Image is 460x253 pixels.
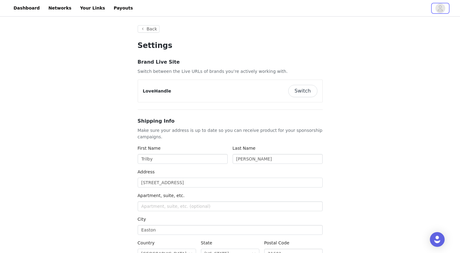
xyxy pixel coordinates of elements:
[138,146,161,151] label: First Name
[138,225,323,235] input: City
[138,117,323,125] h3: Shipping Info
[110,1,137,15] a: Payouts
[437,3,443,13] div: avatar
[143,88,171,94] p: LoveHandle
[201,240,212,245] label: State
[233,146,256,151] label: Last Name
[138,217,146,222] label: City
[138,58,323,66] h3: Brand Live Site
[138,68,323,75] p: Switch between the Live URLs of brands you’re actively working with.
[138,193,185,198] label: Apartment, suite, etc.
[138,25,160,33] button: Back
[138,240,155,245] label: Country
[45,1,75,15] a: Networks
[138,178,323,188] input: Address
[264,240,289,245] label: Postal Code
[10,1,43,15] a: Dashboard
[288,85,317,97] button: Switch
[138,40,323,51] h1: Settings
[430,232,445,247] div: Open Intercom Messenger
[138,127,323,140] p: Make sure your address is up to date so you can receive product for your sponsorship campaigns.
[138,201,323,211] input: Apartment, suite, etc. (optional)
[138,169,155,174] label: Address
[76,1,109,15] a: Your Links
